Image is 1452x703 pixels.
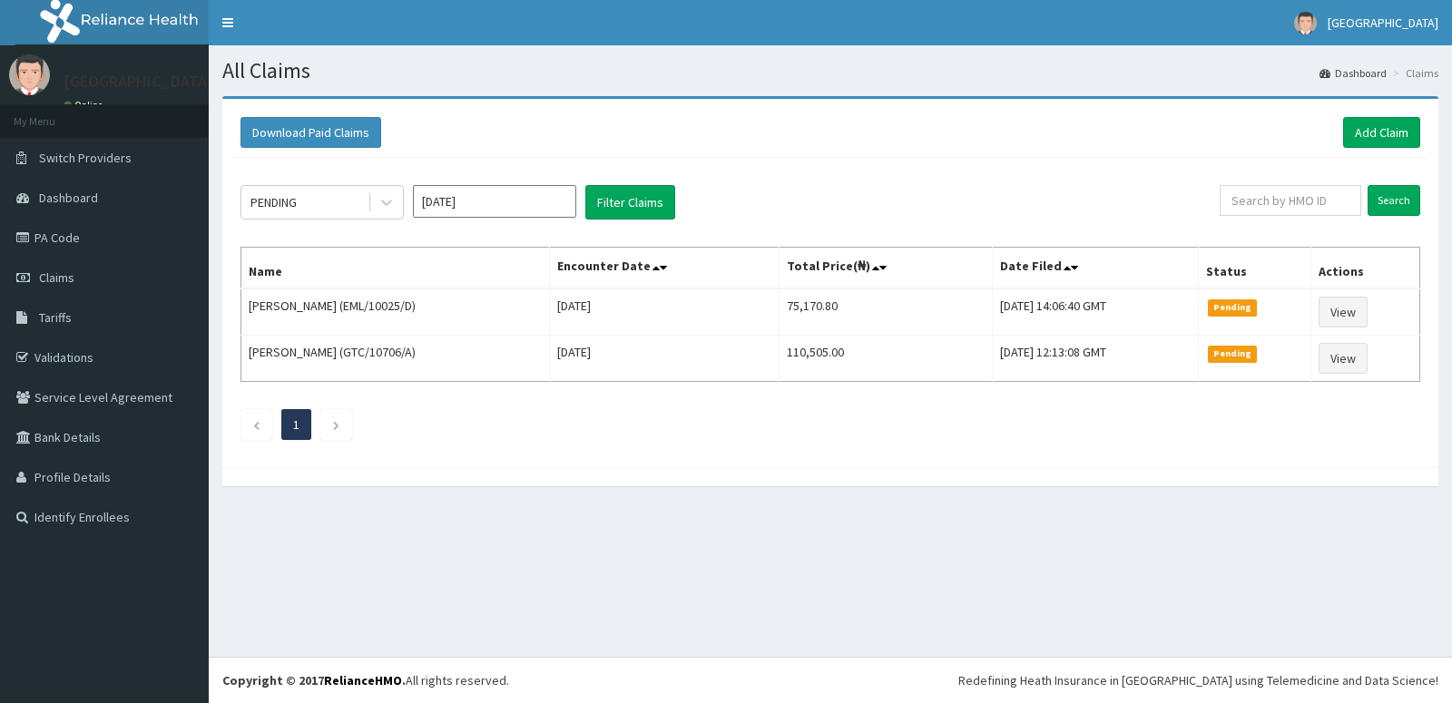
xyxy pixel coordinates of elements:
[241,248,550,289] th: Name
[252,416,260,433] a: Previous page
[240,117,381,148] button: Download Paid Claims
[585,185,675,220] button: Filter Claims
[1388,65,1438,81] li: Claims
[1319,343,1368,374] a: View
[1310,248,1419,289] th: Actions
[549,248,780,289] th: Encounter Date
[1328,15,1438,31] span: [GEOGRAPHIC_DATA]
[324,672,402,688] a: RelianceHMO
[293,416,299,433] a: Page 1 is your current page
[64,99,107,112] a: Online
[241,336,550,382] td: [PERSON_NAME] (GTC/10706/A)
[1319,297,1368,327] a: View
[222,59,1438,83] h1: All Claims
[1294,12,1317,34] img: User Image
[780,288,993,336] td: 75,170.80
[780,336,993,382] td: 110,505.00
[39,309,72,326] span: Tariffs
[1220,185,1362,216] input: Search by HMO ID
[549,288,780,336] td: [DATE]
[1198,248,1310,289] th: Status
[993,248,1198,289] th: Date Filed
[1343,117,1420,148] a: Add Claim
[250,193,297,211] div: PENDING
[209,657,1452,703] footer: All rights reserved.
[1208,299,1258,316] span: Pending
[39,269,74,286] span: Claims
[64,73,213,90] p: [GEOGRAPHIC_DATA]
[39,150,132,166] span: Switch Providers
[1320,65,1387,81] a: Dashboard
[39,190,98,206] span: Dashboard
[9,54,50,95] img: User Image
[780,248,993,289] th: Total Price(₦)
[549,336,780,382] td: [DATE]
[241,288,550,336] td: [PERSON_NAME] (EML/10025/D)
[1208,346,1258,362] span: Pending
[993,288,1198,336] td: [DATE] 14:06:40 GMT
[1368,185,1420,216] input: Search
[993,336,1198,382] td: [DATE] 12:13:08 GMT
[332,416,340,433] a: Next page
[413,185,576,218] input: Select Month and Year
[222,672,406,688] strong: Copyright © 2017 .
[958,671,1438,689] div: Redefining Heath Insurance in [GEOGRAPHIC_DATA] using Telemedicine and Data Science!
